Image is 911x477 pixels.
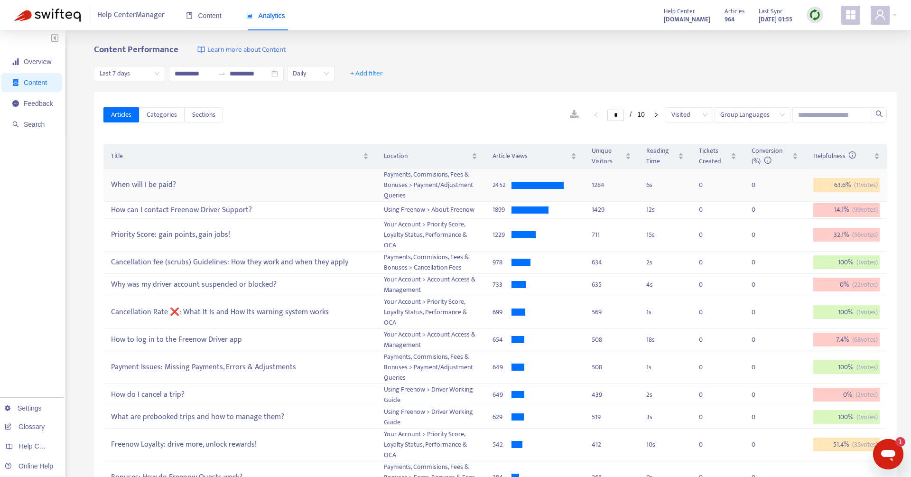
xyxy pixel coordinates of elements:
span: search [875,110,883,118]
div: 1 s [646,307,683,318]
div: 4 s [646,280,683,290]
td: Payments, Commisions, Fees & Bonuses > Payment/Adjustment Queries [376,169,485,202]
div: 0 [752,257,771,268]
strong: [DATE] 01:55 [759,14,792,25]
span: / [630,111,632,118]
strong: 964 [725,14,734,25]
div: 733 [493,280,511,290]
div: 569 [592,307,631,318]
div: 439 [592,390,631,400]
span: Help Centers [19,442,58,450]
div: 51.4 % [813,438,880,452]
span: signal [12,58,19,65]
td: Using Freenow > About Freenow [376,202,485,219]
span: left [593,112,599,118]
span: Categories [147,110,177,120]
span: Unique Visitors [592,146,623,167]
td: Using Freenow > Driver Working Guide [376,384,485,406]
td: Your Account > Account Access & Management [376,274,485,296]
div: 0 [699,362,718,373]
span: ( 1 votes) [856,362,878,373]
span: Help Center [664,6,695,17]
div: 1 s [646,362,683,373]
span: Articles [725,6,744,17]
th: Article Views [485,144,584,169]
button: Categories [139,107,185,122]
div: 14.1 % [813,203,880,217]
img: image-link [197,46,205,54]
button: right [649,109,664,121]
span: to [218,70,226,77]
div: 0 [699,180,718,190]
button: left [588,109,604,121]
div: 699 [493,307,511,318]
div: 1899 [493,205,511,215]
span: ( 1 votes) [856,257,878,268]
div: 10 s [646,440,683,450]
span: Location [384,151,470,161]
span: Feedback [24,100,53,107]
div: 635 [592,280,631,290]
div: 519 [592,412,631,422]
a: Settings [5,404,42,412]
span: user [874,9,886,20]
div: 0 [699,390,718,400]
div: 2 s [646,257,683,268]
div: 649 [493,390,511,400]
div: Cancellation fee (scrubs) Guidelines: How they work and when they apply [111,254,368,270]
span: swap-right [218,70,226,77]
a: Learn more about Content [197,45,286,56]
div: 12 s [646,205,683,215]
div: Priority Score: gain points, gain jobs! [111,227,368,243]
span: book [186,12,193,19]
th: Reading Time [639,144,691,169]
span: Visited [671,108,707,122]
th: Title [103,144,376,169]
div: 32.1 % [813,228,880,242]
span: Learn more about Content [207,45,286,56]
div: 15 s [646,230,683,240]
div: 0 [752,362,771,373]
div: 100 % [813,255,880,270]
span: Sections [192,110,215,120]
div: 18 s [646,335,683,345]
td: Payments, Commisions, Fees & Bonuses > Cancellation Fees [376,252,485,274]
div: 978 [493,257,511,268]
div: 100 % [813,360,880,374]
div: 7.4 % [813,333,880,347]
div: Freenow Loyalty: drive more, unlock rewards! [111,437,368,452]
span: Content [24,79,47,86]
span: Conversion (%) [752,145,782,167]
span: message [12,100,19,107]
img: sync.dc5367851b00ba804db3.png [809,9,821,21]
span: Helpfulness [813,150,856,161]
a: Glossary [5,423,45,430]
div: 508 [592,362,631,373]
span: Tickets Created [699,146,729,167]
div: 0 % [813,388,880,402]
span: Overview [24,58,51,65]
div: When will I be paid? [111,178,368,193]
div: Payment Issues: Missing Payments, Errors & Adjustments [111,359,368,375]
div: 0 [752,180,771,190]
div: How can I contact Freenow Driver Support? [111,202,368,218]
span: Search [24,121,45,128]
span: Article Views [493,151,569,161]
li: Previous Page [588,109,604,121]
span: right [653,112,659,118]
div: 0 [752,205,771,215]
div: 0 [752,307,771,318]
div: 63.6 % [813,178,880,192]
div: 0 [699,230,718,240]
span: ( 1 votes) [856,307,878,318]
div: 508 [592,335,631,345]
span: search [12,121,19,128]
iframe: Button to launch messaging window, 1 unread message [873,439,903,469]
div: 0 [699,440,718,450]
td: Your Account > Priority Score, Loyalty Status, Performance & OCA [376,296,485,329]
span: area-chart [246,12,253,19]
div: 100 % [813,305,880,319]
div: 0 [699,412,718,422]
td: Using Freenow > Driver Working Guide [376,406,485,429]
div: 649 [493,362,511,373]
